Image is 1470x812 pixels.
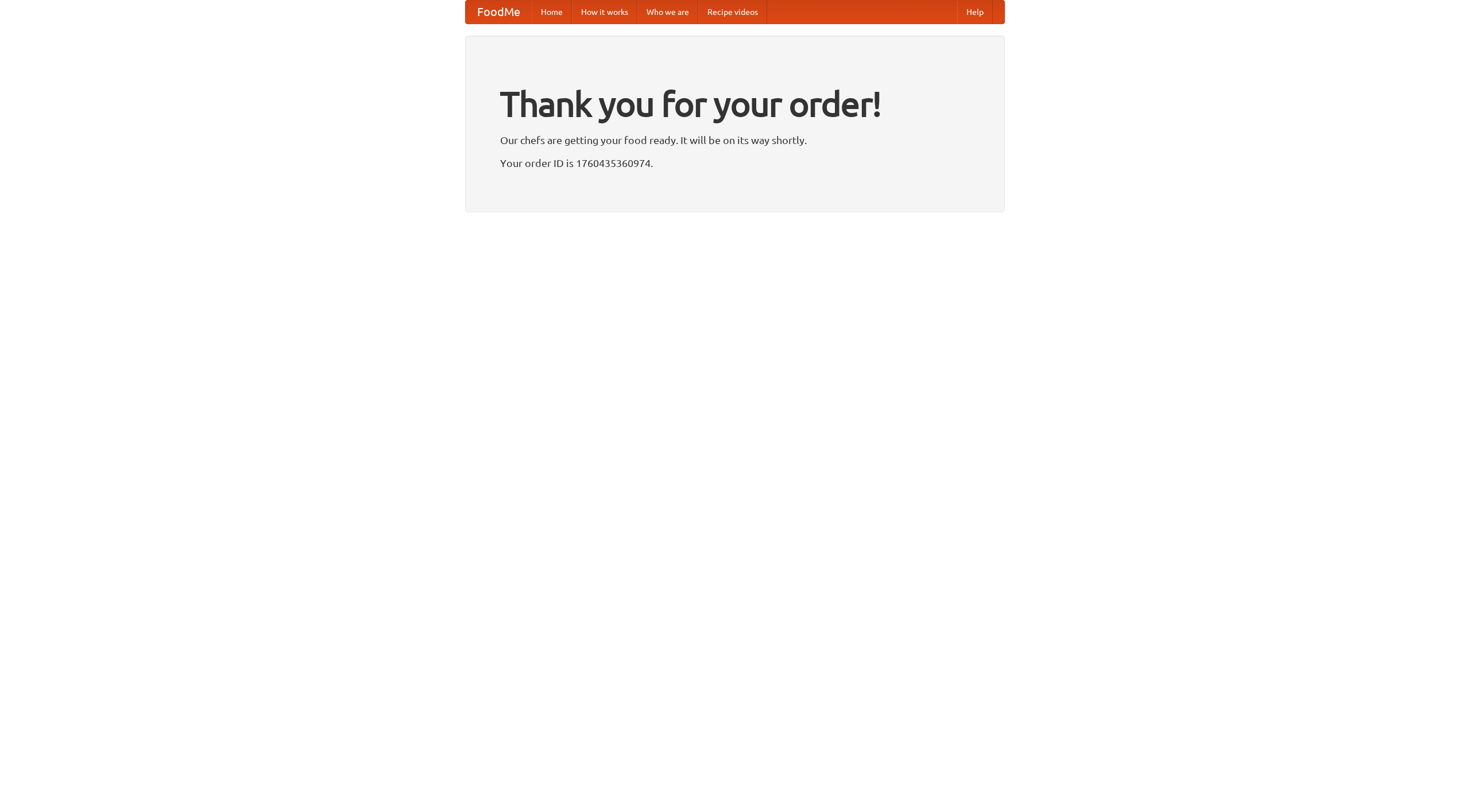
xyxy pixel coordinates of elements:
a: Who we are [637,1,698,24]
a: Home [532,1,572,24]
a: Help [957,1,993,24]
h1: Thank you for your order! [500,76,970,131]
a: Recipe videos [698,1,767,24]
a: FoodMe [466,1,532,24]
p: Your order ID is 1760435360974. [500,154,970,172]
a: How it works [572,1,637,24]
p: Our chefs are getting your food ready. It will be on its way shortly. [500,131,970,149]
